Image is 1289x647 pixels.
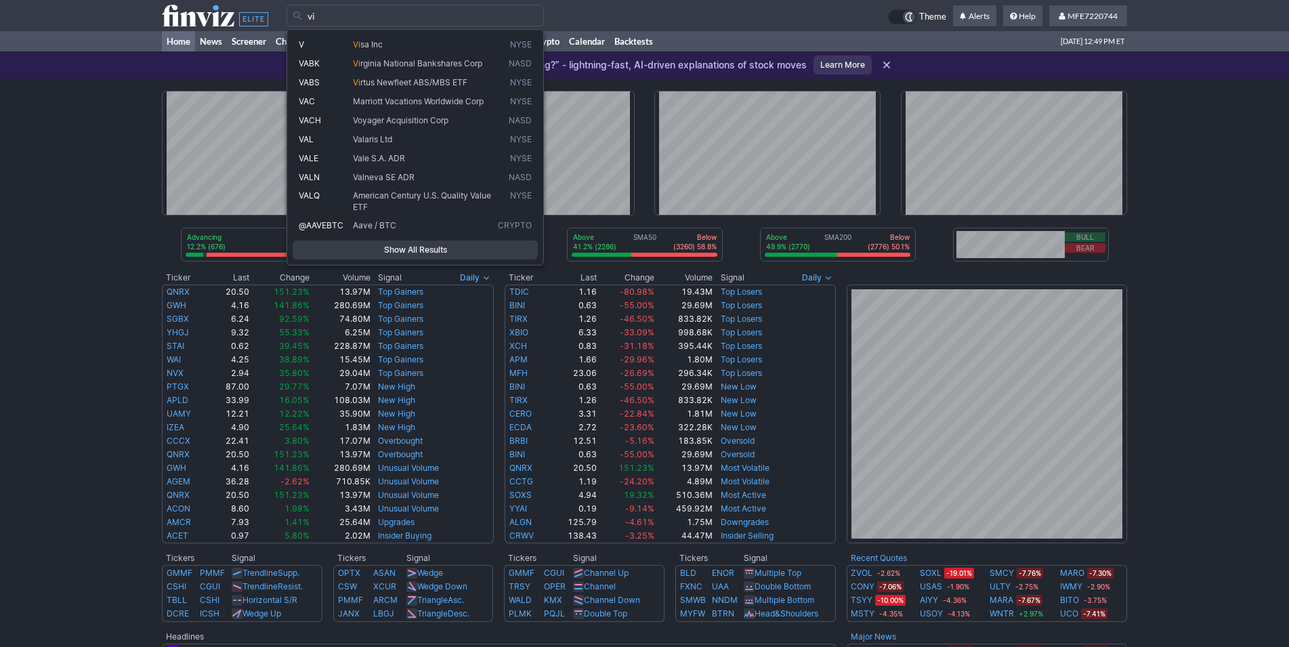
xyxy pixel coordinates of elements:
td: 3.31 [550,407,597,421]
td: 108.03M [310,394,371,407]
td: 833.82K [655,312,713,326]
a: Top Losers [721,341,762,351]
span: 25.64% [279,422,310,432]
a: Channel Down [584,595,640,605]
span: Valneva SE ADR [353,172,415,182]
a: NVX [167,368,184,378]
span: V [299,39,304,49]
a: GWH [167,463,186,473]
div: Search [287,29,544,266]
a: TIRX [509,314,528,324]
td: 0.63 [550,380,597,394]
th: Last [210,271,250,285]
th: Ticker [505,271,551,285]
td: 74.80M [310,312,371,326]
a: CCTG [509,476,533,486]
a: News [195,31,227,51]
a: USAS [920,580,942,593]
span: 55.33% [279,327,310,337]
a: OPTX [338,568,360,578]
p: (3260) 58.8% [673,242,717,251]
td: 183.85K [655,434,713,448]
a: ULTY [990,580,1011,593]
button: Bear [1065,243,1105,253]
span: NYSE [510,153,532,165]
a: Top Losers [721,327,762,337]
a: BTRN [712,608,734,619]
a: Oversold [721,449,755,459]
a: MARO [1060,566,1084,580]
a: TrendlineResist. [242,581,303,591]
span: -29.96% [620,354,654,364]
span: NASD [509,172,532,184]
span: VALN [299,172,320,182]
td: 0.62 [210,339,250,353]
td: 6.24 [210,312,250,326]
th: Volume [310,271,371,285]
th: Ticker [162,271,210,285]
td: 87.00 [210,380,250,394]
span: 16.05% [279,395,310,405]
a: LBGJ [373,608,394,619]
span: Signal [721,272,744,283]
a: Top Gainers [378,354,423,364]
span: sa Inc [360,39,383,49]
span: VALQ [299,190,320,201]
p: Above [766,232,810,242]
td: 2.72 [550,421,597,434]
a: SOXS [509,490,532,500]
td: 20.50 [210,285,250,299]
span: NASD [509,58,532,70]
a: TriangleDesc. [417,608,469,619]
a: PQJL [544,608,565,619]
a: ARCM [373,595,398,605]
a: BINI [509,449,525,459]
a: PMMF [338,595,363,605]
a: SMCY [990,566,1014,580]
a: CGUI [544,568,564,578]
a: Charts [271,31,307,51]
td: 4.90 [210,421,250,434]
a: SGBX [167,314,189,324]
span: MFE7220744 [1068,11,1118,21]
p: Below [868,232,910,242]
a: YHGJ [167,327,189,337]
span: -26.69% [620,368,654,378]
a: UCO [1060,607,1078,621]
td: 12.21 [210,407,250,421]
span: 35.80% [279,368,310,378]
td: 280.69M [310,299,371,312]
a: Overbought [378,449,423,459]
a: UAMY [167,409,191,419]
b: Major News [851,631,896,642]
a: Top Losers [721,287,762,297]
a: PLMK [509,608,532,619]
a: ICSH [200,608,219,619]
a: Downgrades [721,517,769,527]
span: -55.00% [620,300,654,310]
a: XCUR [373,581,396,591]
a: Double Top [584,608,627,619]
p: Introducing “Why Is It Moving?” - lightning-fast, AI-driven explanations of stock moves [394,58,807,72]
a: TRSY [509,581,530,591]
a: Top Gainers [378,327,423,337]
a: Top Gainers [378,314,423,324]
a: XCH [509,341,527,351]
a: New Low [721,422,757,432]
td: 1.81M [655,407,713,421]
th: Volume [655,271,713,285]
span: @AAVEBTC [299,220,343,230]
span: Vi [353,58,360,68]
a: Unusual Volume [378,463,439,473]
td: 12.51 [550,434,597,448]
a: Head&Shoulders [755,608,818,619]
td: 1.66 [550,353,597,367]
span: Vale S.A. ADR [353,153,405,163]
a: Theme [888,9,946,24]
a: AGEM [167,476,190,486]
a: Wedge Up [242,608,281,619]
span: NYSE [510,96,532,108]
span: rginia National Bankshares Corp [360,58,482,68]
a: New High [378,409,415,419]
td: 33.99 [210,394,250,407]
